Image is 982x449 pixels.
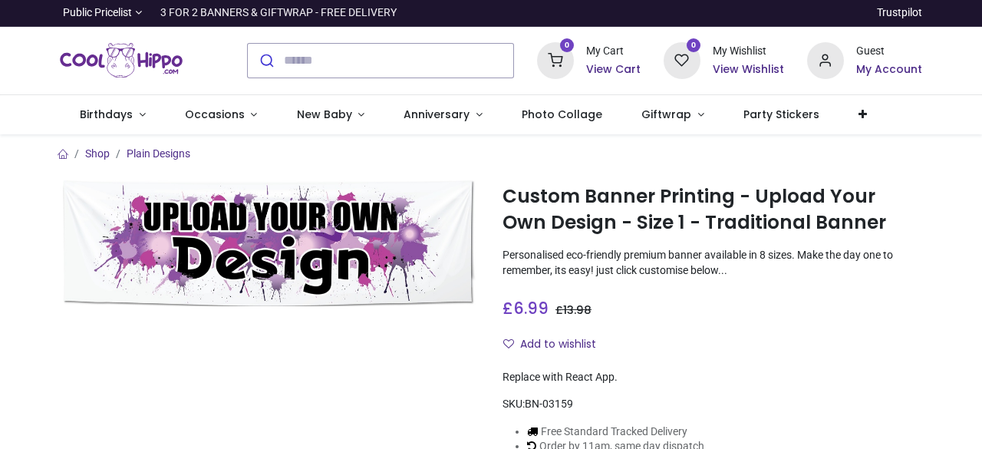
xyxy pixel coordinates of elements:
[522,107,602,122] span: Photo Collage
[503,338,514,349] i: Add to wishlist
[513,297,549,319] span: 6.99
[503,397,922,412] div: SKU:
[563,302,592,318] span: 13.98
[503,297,549,319] span: £
[60,5,142,21] a: Public Pricelist
[404,107,470,122] span: Anniversary
[877,5,922,21] a: Trustpilot
[503,183,922,236] h1: Custom Banner Printing - Upload Your Own Design - Size 1 - Traditional Banner
[641,107,691,122] span: Giftwrap
[687,38,701,53] sup: 0
[586,62,641,78] a: View Cart
[160,5,397,21] div: 3 FOR 2 BANNERS & GIFTWRAP - FREE DELIVERY
[185,107,245,122] span: Occasions
[248,44,284,78] button: Submit
[63,5,132,21] span: Public Pricelist
[60,39,183,82] a: Logo of Cool Hippo
[622,95,724,135] a: Giftwrap
[85,147,110,160] a: Shop
[165,95,277,135] a: Occasions
[537,53,574,65] a: 0
[277,95,384,135] a: New Baby
[586,44,641,59] div: My Cart
[60,39,183,82] img: Cool Hippo
[527,424,742,440] li: Free Standard Tracked Delivery
[713,44,784,59] div: My Wishlist
[555,302,592,318] span: £
[856,62,922,78] a: My Account
[525,398,573,410] span: BN-03159
[297,107,352,122] span: New Baby
[60,95,165,135] a: Birthdays
[503,332,609,358] button: Add to wishlistAdd to wishlist
[503,248,922,278] p: Personalised eco-friendly premium banner available in 8 sizes. Make the day one to remember, its ...
[856,44,922,59] div: Guest
[60,180,479,306] img: Custom Banner Printing - Upload Your Own Design - Size 1 - Traditional Banner
[713,62,784,78] a: View Wishlist
[560,38,575,53] sup: 0
[80,107,133,122] span: Birthdays
[743,107,819,122] span: Party Stickers
[127,147,190,160] a: Plain Designs
[503,370,922,385] div: Replace with React App.
[384,95,503,135] a: Anniversary
[664,53,700,65] a: 0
